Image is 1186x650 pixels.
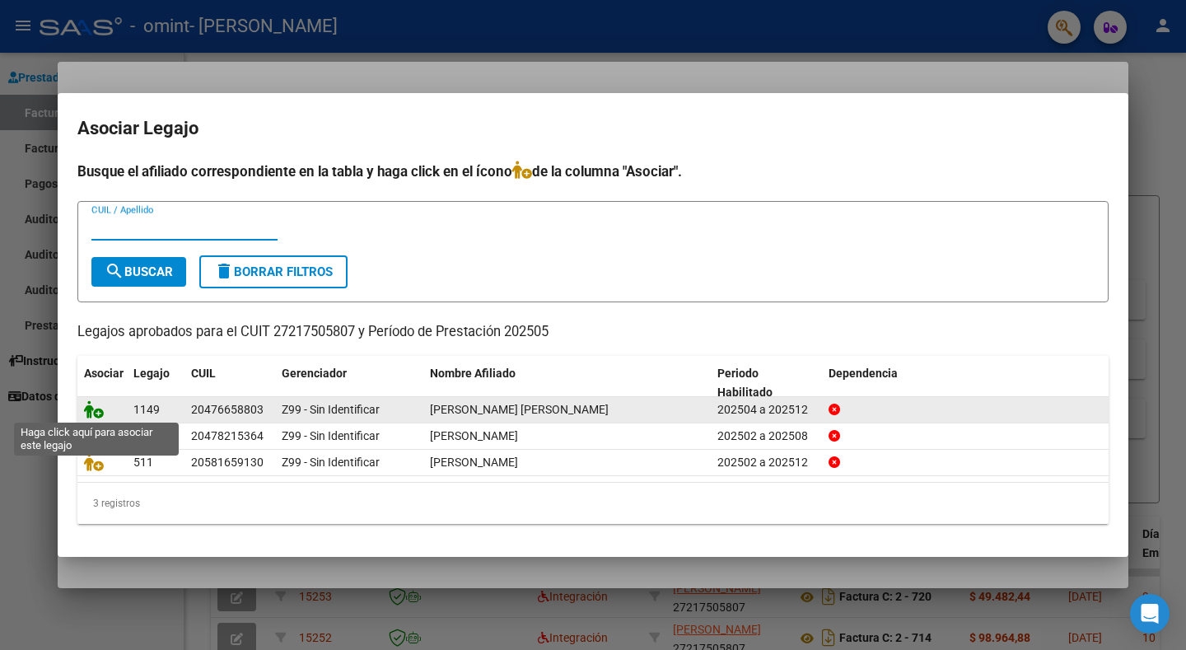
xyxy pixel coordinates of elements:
[822,356,1109,410] datatable-header-cell: Dependencia
[133,403,160,416] span: 1149
[423,356,711,410] datatable-header-cell: Nombre Afiliado
[77,356,127,410] datatable-header-cell: Asociar
[214,264,333,279] span: Borrar Filtros
[282,403,380,416] span: Z99 - Sin Identificar
[105,261,124,281] mat-icon: search
[84,367,124,380] span: Asociar
[430,429,518,442] span: CALDERON FRANCISCO
[717,453,815,472] div: 202502 a 202512
[191,400,264,419] div: 20476658803
[77,322,1109,343] p: Legajos aprobados para el CUIT 27217505807 y Período de Prestación 202505
[91,257,186,287] button: Buscar
[430,367,516,380] span: Nombre Afiliado
[430,403,609,416] span: SBARDELLA TIAGO BAUTISTA
[275,356,423,410] datatable-header-cell: Gerenciador
[127,356,184,410] datatable-header-cell: Legajo
[717,400,815,419] div: 202504 a 202512
[199,255,348,288] button: Borrar Filtros
[282,429,380,442] span: Z99 - Sin Identificar
[717,427,815,446] div: 202502 a 202508
[191,367,216,380] span: CUIL
[430,456,518,469] span: GONZALEZ RAMALLO OCTAVIO
[829,367,898,380] span: Dependencia
[717,367,773,399] span: Periodo Habilitado
[77,161,1109,182] h4: Busque el afiliado correspondiente en la tabla y haga click en el ícono de la columna "Asociar".
[282,456,380,469] span: Z99 - Sin Identificar
[184,356,275,410] datatable-header-cell: CUIL
[214,261,234,281] mat-icon: delete
[191,453,264,472] div: 20581659130
[282,367,347,380] span: Gerenciador
[77,483,1109,524] div: 3 registros
[711,356,822,410] datatable-header-cell: Periodo Habilitado
[1130,594,1170,634] div: Open Intercom Messenger
[133,429,153,442] span: 686
[105,264,173,279] span: Buscar
[133,456,153,469] span: 511
[133,367,170,380] span: Legajo
[191,427,264,446] div: 20478215364
[77,113,1109,144] h2: Asociar Legajo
